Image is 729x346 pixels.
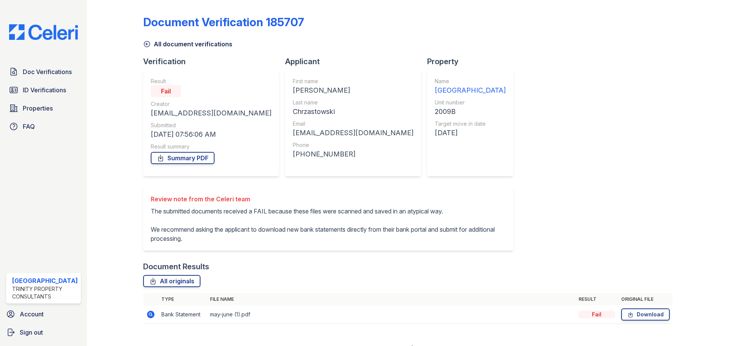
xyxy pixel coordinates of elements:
td: may-june (1).pdf [207,305,576,324]
div: [EMAIL_ADDRESS][DOMAIN_NAME] [151,108,271,118]
div: Review note from the Celeri team [151,194,506,204]
a: FAQ [6,119,81,134]
span: ID Verifications [23,85,66,95]
div: Document Verification 185707 [143,15,304,29]
div: Trinity Property Consultants [12,285,78,300]
div: [DATE] [435,128,506,138]
div: [GEOGRAPHIC_DATA] [435,85,506,96]
div: Target move in date [435,120,506,128]
div: Name [435,77,506,85]
div: Document Results [143,261,209,272]
a: Properties [6,101,81,116]
div: Fail [151,85,181,97]
div: Property [427,56,519,67]
a: Download [621,308,670,321]
div: Phone [293,141,413,149]
span: Account [20,310,44,319]
a: Name [GEOGRAPHIC_DATA] [435,77,506,96]
a: All document verifications [143,39,232,49]
th: File name [207,293,576,305]
div: Unit number [435,99,506,106]
span: Properties [23,104,53,113]
th: Type [158,293,207,305]
div: [PHONE_NUMBER] [293,149,413,160]
div: Creator [151,100,271,108]
div: Last name [293,99,413,106]
div: [DATE] 07:56:06 AM [151,129,271,140]
div: [GEOGRAPHIC_DATA] [12,276,78,285]
div: Result [151,77,271,85]
a: Account [3,307,84,322]
th: Original file [618,293,673,305]
a: Sign out [3,325,84,340]
div: Verification [143,56,285,67]
span: FAQ [23,122,35,131]
td: Bank Statement [158,305,207,324]
div: Applicant [285,56,427,67]
p: The submitted documents received a FAIL because these files were scanned and saved in an atypical... [151,207,506,243]
a: Summary PDF [151,152,215,164]
a: All originals [143,275,200,287]
span: Sign out [20,328,43,337]
th: Result [576,293,618,305]
span: Doc Verifications [23,67,72,76]
img: CE_Logo_Blue-a8612792a0a2168367f1c8372b55b34899dd931a85d93a1a3d3e32e68fde9ad4.png [3,24,84,40]
div: Result summary [151,143,271,150]
div: Submitted [151,122,271,129]
a: ID Verifications [6,82,81,98]
div: Chrzastowski [293,106,413,117]
div: First name [293,77,413,85]
div: Email [293,120,413,128]
div: [EMAIL_ADDRESS][DOMAIN_NAME] [293,128,413,138]
div: [PERSON_NAME] [293,85,413,96]
div: 2009B [435,106,506,117]
a: Doc Verifications [6,64,81,79]
div: Fail [579,311,615,318]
